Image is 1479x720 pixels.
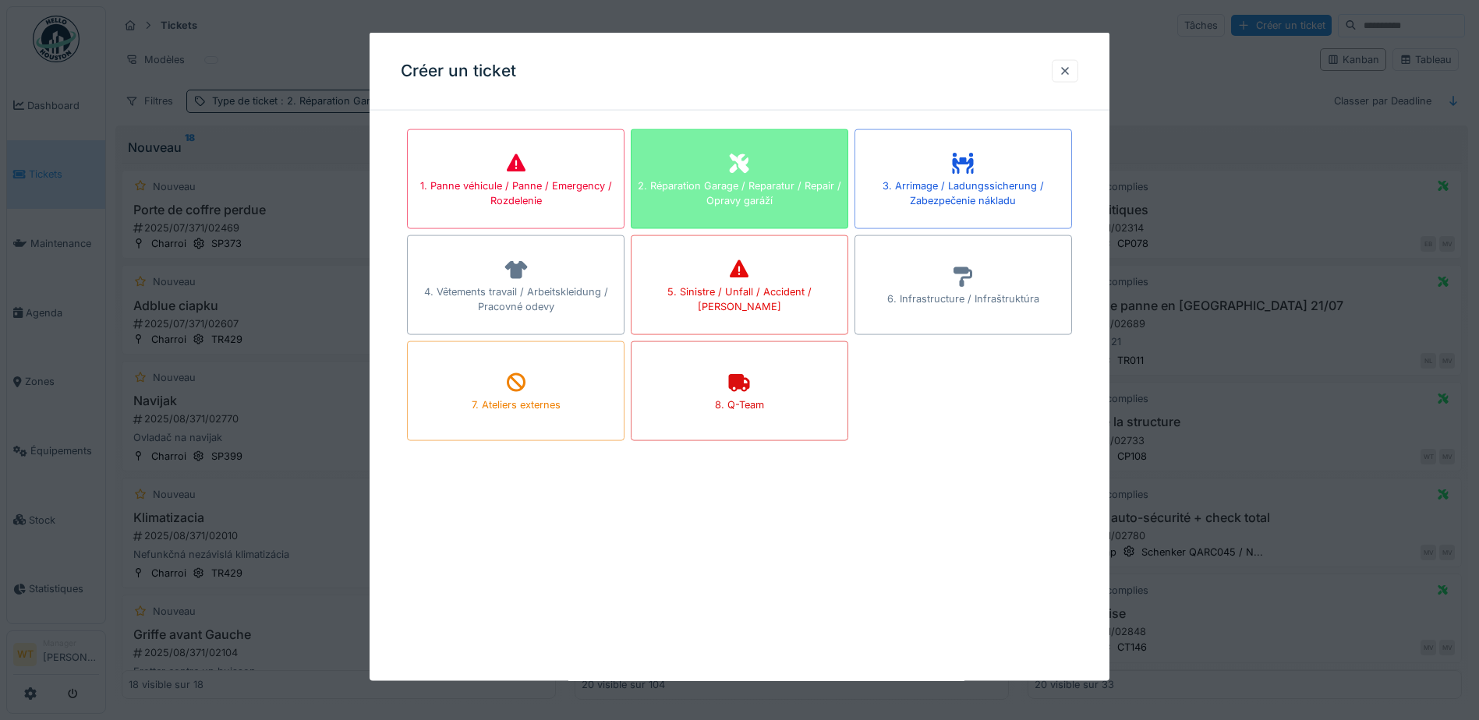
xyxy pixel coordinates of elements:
[632,284,847,313] div: 5. Sinistre / Unfall / Accident / [PERSON_NAME]
[632,178,847,207] div: 2. Réparation Garage / Reparatur / Repair / Opravy garáží
[408,178,624,207] div: 1. Panne véhicule / Panne / Emergency / Rozdelenie
[472,397,561,412] div: 7. Ateliers externes
[855,178,1071,207] div: 3. Arrimage / Ladungssicherung / Zabezpečenie nákladu
[408,284,624,313] div: 4. Vêtements travail / Arbeitskleidung / Pracovné odevy
[401,62,516,81] h3: Créer un ticket
[715,397,764,412] div: 8. Q-Team
[887,291,1039,306] div: 6. Infrastructure / Infraštruktúra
